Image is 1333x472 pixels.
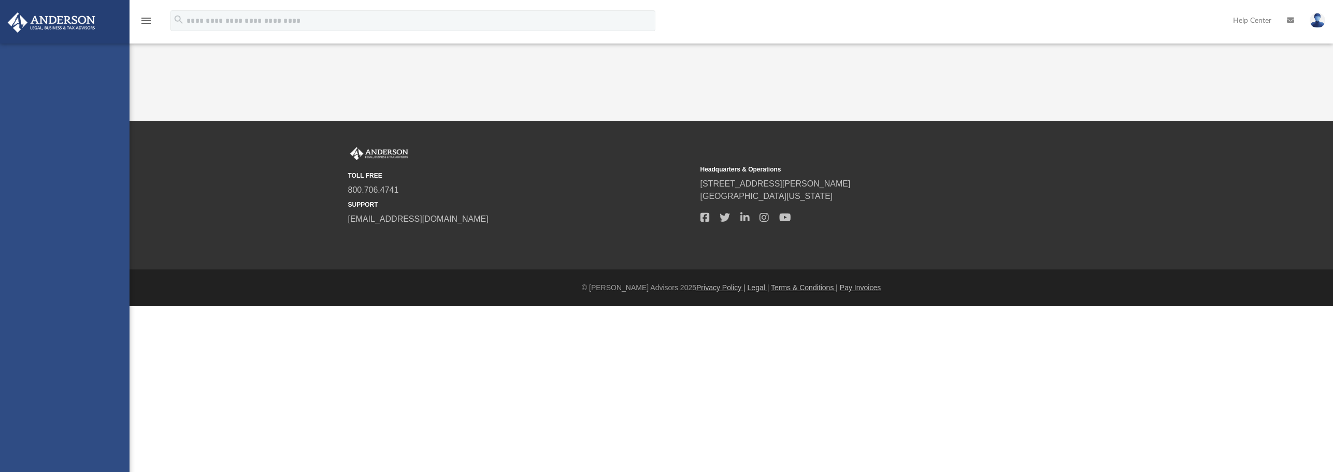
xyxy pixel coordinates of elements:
a: [STREET_ADDRESS][PERSON_NAME] [700,179,851,188]
i: menu [140,15,152,27]
small: TOLL FREE [348,171,693,180]
a: Privacy Policy | [696,283,746,292]
div: © [PERSON_NAME] Advisors 2025 [130,282,1333,293]
img: Anderson Advisors Platinum Portal [348,147,410,161]
a: menu [140,20,152,27]
a: Terms & Conditions | [771,283,838,292]
a: Pay Invoices [840,283,881,292]
i: search [173,14,184,25]
a: 800.706.4741 [348,185,399,194]
a: Legal | [748,283,769,292]
a: [GEOGRAPHIC_DATA][US_STATE] [700,192,833,201]
small: Headquarters & Operations [700,165,1045,174]
img: Anderson Advisors Platinum Portal [5,12,98,33]
a: [EMAIL_ADDRESS][DOMAIN_NAME] [348,214,489,223]
img: User Pic [1310,13,1325,28]
small: SUPPORT [348,200,693,209]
